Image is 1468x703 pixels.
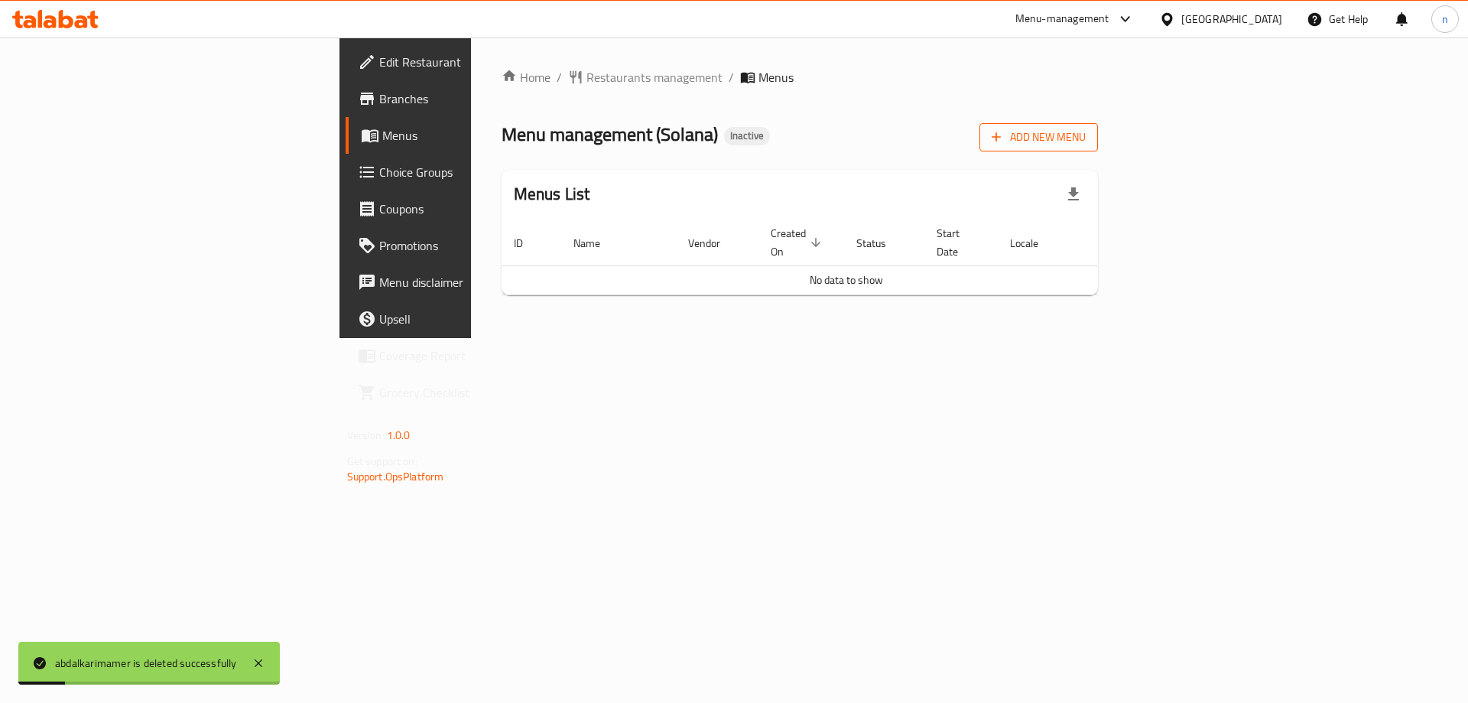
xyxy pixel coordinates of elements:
span: Coverage Report [379,347,573,365]
span: Menu disclaimer [379,273,573,291]
div: Inactive [724,127,770,145]
span: Menus [382,126,573,145]
div: abdalkarimamer is deleted successfully [55,655,237,672]
span: Coupons [379,200,573,218]
span: Branches [379,90,573,108]
span: Get support on: [347,451,417,471]
span: Menus [758,68,794,86]
span: Status [856,234,906,252]
table: enhanced table [502,220,1191,295]
h2: Menus List [514,183,590,206]
span: Start Date [937,224,979,261]
a: Upsell [346,301,585,337]
a: Grocery Checklist [346,374,585,411]
span: Name [573,234,620,252]
a: Coverage Report [346,337,585,374]
div: [GEOGRAPHIC_DATA] [1181,11,1282,28]
span: Edit Restaurant [379,53,573,71]
a: Menu disclaimer [346,264,585,301]
span: Choice Groups [379,163,573,181]
button: Add New Menu [979,123,1098,151]
a: Menus [346,117,585,154]
span: Version: [347,425,385,445]
span: Inactive [724,129,770,142]
a: Promotions [346,227,585,264]
a: Branches [346,80,585,117]
span: Promotions [379,236,573,255]
span: Vendor [688,234,740,252]
a: Coupons [346,190,585,227]
li: / [729,68,734,86]
div: Menu-management [1015,10,1109,28]
th: Actions [1077,220,1191,266]
span: Created On [771,224,826,261]
a: Choice Groups [346,154,585,190]
span: Grocery Checklist [379,383,573,402]
a: Restaurants management [568,68,723,86]
span: Locale [1010,234,1058,252]
a: Support.OpsPlatform [347,467,444,487]
nav: breadcrumb [502,68,1099,86]
span: No data to show [810,270,883,290]
a: Edit Restaurant [346,44,585,80]
span: Menu management ( Solana ) [502,117,718,151]
span: ID [514,234,543,252]
span: Add New Menu [992,128,1086,147]
span: n [1442,11,1448,28]
span: Upsell [379,310,573,328]
span: Restaurants management [586,68,723,86]
span: 1.0.0 [387,425,411,445]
